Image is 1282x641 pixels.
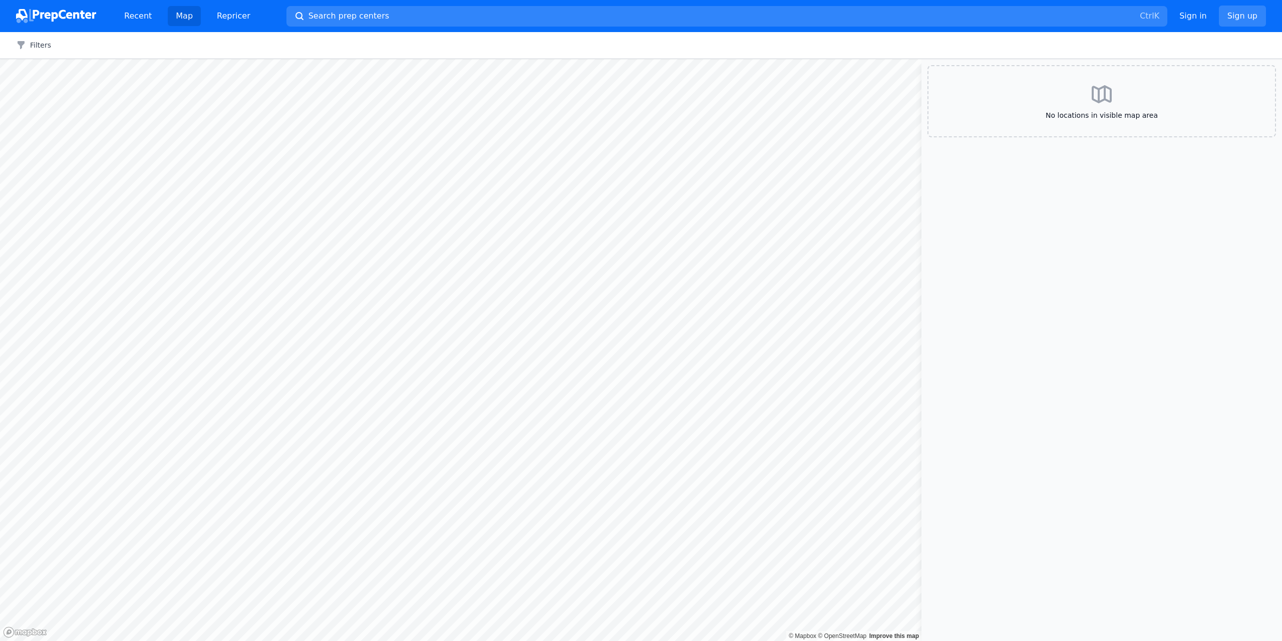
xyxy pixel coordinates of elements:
span: No locations in visible map area [944,110,1259,120]
a: Mapbox logo [3,626,47,638]
kbd: K [1154,11,1160,21]
a: Recent [116,6,160,26]
kbd: Ctrl [1140,11,1154,21]
button: Filters [16,40,51,50]
a: OpenStreetMap [818,632,866,639]
img: PrepCenter [16,9,96,23]
a: Map [168,6,201,26]
a: Mapbox [789,632,816,639]
a: Sign in [1179,10,1207,22]
a: Sign up [1219,6,1266,27]
a: Repricer [209,6,258,26]
a: Map feedback [869,632,919,639]
button: Search prep centersCtrlK [286,6,1167,27]
span: Search prep centers [308,10,389,22]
